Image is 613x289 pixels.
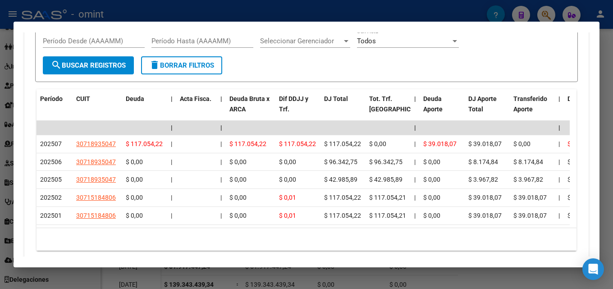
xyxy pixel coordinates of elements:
mat-icon: delete [149,60,160,70]
datatable-header-cell: Dif DDJJ y Trf. [275,89,320,129]
span: $ 0,01 [279,194,296,201]
span: | [558,212,560,219]
span: $ 0,00 [229,158,247,165]
datatable-header-cell: Deuda Bruta x ARCA [226,89,275,129]
span: $ 0,00 [229,176,247,183]
datatable-header-cell: | [555,89,564,129]
span: | [220,95,222,102]
span: Deuda Bruta x ARCA [229,95,270,113]
span: $ 39.018,07 [468,212,502,219]
span: $ 117.054,22 [229,140,266,147]
span: Acta Fisca. [180,95,211,102]
span: 30718935047 [76,140,116,147]
span: Transferido Aporte [513,95,547,113]
span: $ 39.018,07 [513,194,547,201]
span: $ 96.342,75 [324,158,357,165]
datatable-header-cell: DJ Aporte Total [465,89,510,129]
span: Seleccionar Gerenciador [260,37,342,45]
span: | [558,95,560,102]
span: $ 0,00 [369,140,386,147]
span: | [558,176,560,183]
span: | [171,95,173,102]
span: $ 42.985,89 [369,176,403,183]
span: | [414,212,416,219]
span: $ 0,00 [567,176,585,183]
span: Deuda [126,95,144,102]
datatable-header-cell: DJ Total [320,89,366,129]
span: | [414,176,416,183]
span: $ 0,00 [229,212,247,219]
span: 202507 [40,140,62,147]
datatable-header-cell: | [411,89,420,129]
datatable-header-cell: | [217,89,226,129]
span: CUIT [76,95,90,102]
span: | [558,140,560,147]
span: | [171,158,172,165]
span: 202506 [40,158,62,165]
span: $ 8.174,84 [468,158,498,165]
span: $ 3.967,82 [513,176,543,183]
span: | [414,124,416,131]
span: | [414,140,416,147]
span: $ 0,00 [229,194,247,201]
span: DJ Aporte Total [468,95,497,113]
span: $ 96.342,75 [369,158,403,165]
span: 202501 [40,212,62,219]
span: 30718935047 [76,158,116,165]
span: $ 117.054,22 [324,140,361,147]
span: $ 0,00 [279,158,296,165]
span: $ 117.054,22 [324,194,361,201]
span: $ 0,01 [279,212,296,219]
span: $ 117.054,22 [126,140,163,147]
button: Borrar Filtros [141,56,222,74]
span: $ 0,00 [513,140,531,147]
span: Todos [357,37,376,45]
span: Deuda Contr. [567,95,604,102]
datatable-header-cell: Deuda Aporte [420,89,465,129]
span: Borrar Filtros [149,61,214,69]
span: $ 0,00 [423,158,440,165]
span: | [220,212,222,219]
span: $ 117.054,22 [324,212,361,219]
span: $ 39.018,07 [423,140,457,147]
span: $ 8.174,84 [513,158,543,165]
span: Deuda Aporte [423,95,443,113]
span: | [414,95,416,102]
span: $ 39.018,07 [468,194,502,201]
span: | [558,124,560,131]
span: | [220,194,222,201]
mat-icon: search [51,60,62,70]
span: $ 0,00 [126,194,143,201]
span: $ 0,00 [126,212,143,219]
span: Buscar Registros [51,61,126,69]
span: 202505 [40,176,62,183]
span: | [220,176,222,183]
span: $ 39.018,07 [468,140,502,147]
datatable-header-cell: Deuda [122,89,167,129]
span: | [171,212,172,219]
span: | [220,158,222,165]
span: DJ Total [324,95,348,102]
span: $ 0,00 [423,176,440,183]
span: $ 78.036,14 [567,140,601,147]
datatable-header-cell: Deuda Contr. [564,89,609,129]
span: $ 0,00 [567,212,585,219]
span: $ 0,00 [423,194,440,201]
span: | [171,140,172,147]
span: | [171,176,172,183]
span: $ 42.985,89 [324,176,357,183]
span: | [171,124,173,131]
span: 30715184806 [76,212,116,219]
span: $ 0,00 [279,176,296,183]
span: $ 117.054,21 [369,212,406,219]
span: | [414,158,416,165]
span: 30715184806 [76,194,116,201]
span: | [414,194,416,201]
button: Buscar Registros [43,56,134,74]
span: Dif DDJJ y Trf. [279,95,308,113]
span: Tot. Trf. [GEOGRAPHIC_DATA] [369,95,430,113]
datatable-header-cell: Transferido Aporte [510,89,555,129]
span: $ 3.967,82 [468,176,498,183]
span: | [220,124,222,131]
span: $ 0,00 [126,176,143,183]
